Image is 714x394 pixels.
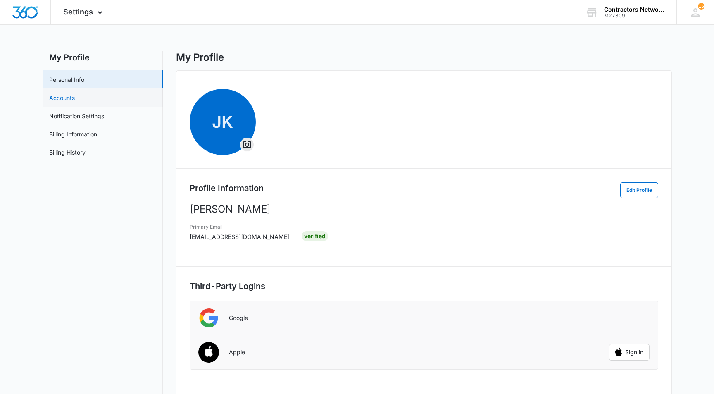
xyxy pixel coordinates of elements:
span: Settings [63,7,93,16]
img: Apple [193,337,224,368]
a: Billing History [49,148,86,157]
div: account id [604,13,664,19]
p: Google [229,314,248,322]
span: JK [190,89,256,155]
span: 15 [698,3,704,10]
div: Verified [302,231,328,241]
h2: Profile Information [190,182,264,194]
p: [PERSON_NAME] [190,202,658,217]
h3: Primary Email [190,223,289,231]
iframe: Sign in with Google Button [605,309,654,327]
a: Notification Settings [49,112,104,120]
p: Apple [229,349,245,356]
img: Google [198,308,219,328]
a: Accounts [49,93,75,102]
h2: My Profile [43,51,163,64]
button: Edit Profile [620,182,658,198]
div: Sign in with Google. Opens in new tab [609,309,650,327]
h2: Third-Party Logins [190,280,658,292]
button: Sign in [609,344,650,361]
span: [EMAIL_ADDRESS][DOMAIN_NAME] [190,233,289,240]
span: JKOverflow Menu [190,89,256,155]
h1: My Profile [176,51,224,64]
div: notifications count [698,3,704,10]
a: Personal Info [49,75,84,84]
button: Overflow Menu [240,138,254,151]
a: Billing Information [49,130,97,138]
div: account name [604,6,664,13]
